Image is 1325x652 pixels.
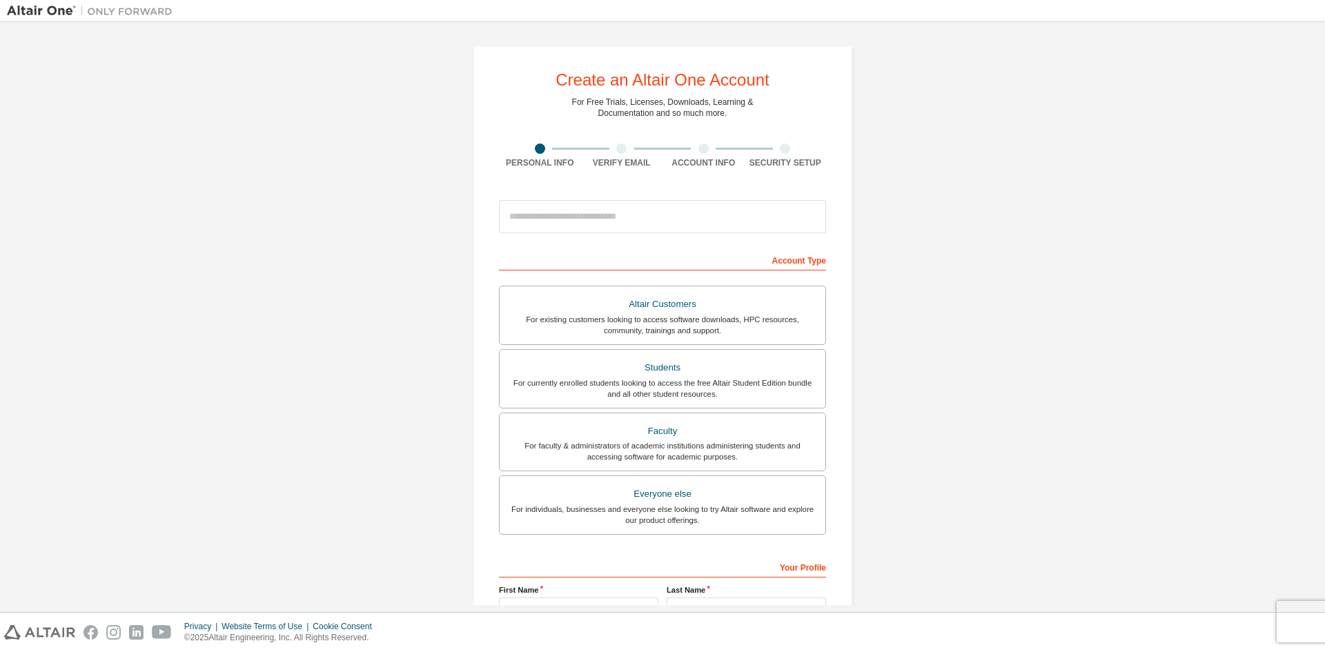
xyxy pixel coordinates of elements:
[106,625,121,640] img: instagram.svg
[508,295,817,314] div: Altair Customers
[667,584,826,595] label: Last Name
[508,440,817,462] div: For faculty & administrators of academic institutions administering students and accessing softwa...
[556,72,769,88] div: Create an Altair One Account
[508,504,817,526] div: For individuals, businesses and everyone else looking to try Altair software and explore our prod...
[499,584,658,595] label: First Name
[152,625,172,640] img: youtube.svg
[581,157,663,168] div: Verify Email
[7,4,179,18] img: Altair One
[222,621,313,632] div: Website Terms of Use
[499,248,826,270] div: Account Type
[572,97,754,119] div: For Free Trials, Licenses, Downloads, Learning & Documentation and so much more.
[499,555,826,577] div: Your Profile
[499,157,581,168] div: Personal Info
[184,632,380,644] p: © 2025 Altair Engineering, Inc. All Rights Reserved.
[184,621,222,632] div: Privacy
[508,314,817,336] div: For existing customers looking to access software downloads, HPC resources, community, trainings ...
[4,625,75,640] img: altair_logo.svg
[508,358,817,377] div: Students
[508,377,817,399] div: For currently enrolled students looking to access the free Altair Student Edition bundle and all ...
[313,621,380,632] div: Cookie Consent
[508,422,817,441] div: Faculty
[745,157,827,168] div: Security Setup
[84,625,98,640] img: facebook.svg
[129,625,144,640] img: linkedin.svg
[662,157,745,168] div: Account Info
[508,484,817,504] div: Everyone else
